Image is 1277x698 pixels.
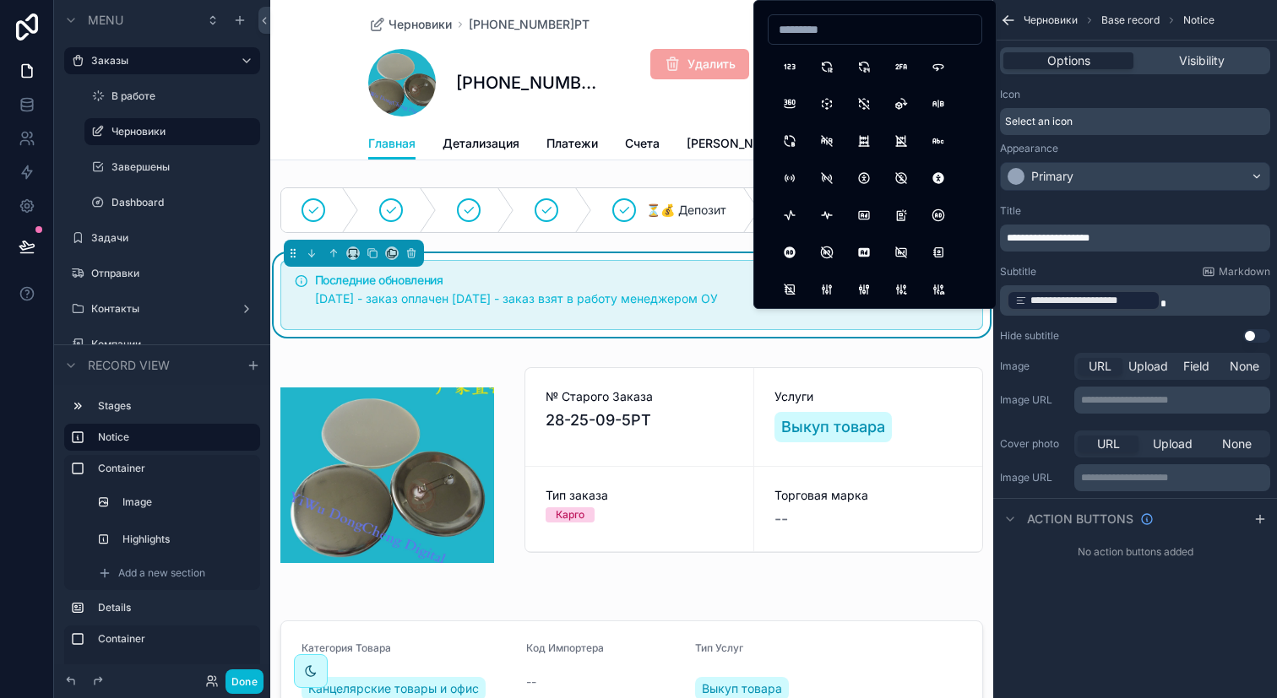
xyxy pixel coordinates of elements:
[111,196,257,209] label: Dashboard
[1031,168,1073,185] div: Primary
[1179,52,1225,69] span: Visibility
[923,126,954,156] button: Abc
[443,135,519,152] span: Детализация
[456,71,597,95] h1: [PHONE_NUMBER]РТ
[1097,436,1120,452] span: URL
[1128,358,1168,375] span: Upload
[315,289,969,309] p: [DATE] - заказ оплачен [DATE] - заказ взят в работу менеджером ОУ
[1047,52,1090,69] span: Options
[118,566,205,580] span: Add a new section
[111,160,257,174] label: Завершены
[625,135,660,152] span: Счета
[315,274,969,286] h5: Последние обновления
[98,601,253,614] label: Details
[812,274,842,305] button: Adjustments
[886,163,916,193] button: AccessibleOff
[98,399,253,413] label: Stages
[886,274,916,305] button: AdjustmentsBolt
[368,128,416,160] a: Главная
[774,89,805,119] button: 360View
[469,16,590,33] span: [PHONE_NUMBER]РТ
[1024,14,1078,27] span: Черновики
[886,200,916,230] button: Ad2
[993,538,1277,565] div: No action buttons added
[774,51,805,82] button: 123
[812,163,842,193] button: AccessPointOff
[812,89,842,119] button: 3dCubeSphere
[687,128,826,162] a: [PERSON_NAME] заказа
[923,274,954,305] button: AdjustmentsCancel
[1000,471,1068,484] label: Image URL
[849,200,879,230] button: Ad
[98,462,253,475] label: Container
[1153,436,1193,452] span: Upload
[1000,225,1270,252] div: scrollable content
[1183,358,1209,375] span: Field
[774,200,805,230] button: Activity
[226,669,264,694] button: Done
[368,16,452,33] a: Черновики
[1074,387,1270,414] div: scrollable content
[389,16,452,33] span: Черновики
[122,495,250,509] label: Image
[1000,285,1270,316] div: scrollable content
[1000,393,1068,407] label: Image URL
[122,533,250,546] label: Highlights
[88,12,123,29] span: Menu
[443,128,519,162] a: Детализация
[1000,329,1059,343] label: Hide subtitle
[849,126,879,156] button: Abacus
[91,338,257,351] label: Компании
[1000,265,1036,279] label: Subtitle
[1000,162,1270,191] button: Primary
[812,237,842,268] button: AdCircleOff
[923,200,954,230] button: AdCircle
[774,126,805,156] button: AB2
[812,200,842,230] button: ActivityHeartbeat
[849,237,879,268] button: AdFilled
[1222,436,1252,452] span: None
[1005,115,1073,128] span: Select an icon
[849,89,879,119] button: 3dCubeSphereOff
[849,274,879,305] button: AdjustmentsAlt
[923,163,954,193] button: AccessibleOffFilled
[886,51,916,82] button: 2fa
[54,385,270,664] div: scrollable content
[812,126,842,156] button: ABOff
[1230,358,1259,375] span: None
[98,430,247,444] label: Notice
[546,128,598,162] a: Платежи
[1202,265,1270,279] a: Markdown
[886,126,916,156] button: AbacusOff
[1000,88,1020,101] label: Icon
[923,51,954,82] button: 360
[91,54,226,68] label: Заказы
[91,302,233,316] label: Контакты
[923,237,954,268] button: AddressBook
[368,135,416,152] span: Главная
[886,237,916,268] button: AdOff
[886,89,916,119] button: 3dRotate
[91,267,257,280] a: Отправки
[1000,437,1068,451] label: Cover photo
[812,51,842,82] button: 12Hours
[1074,464,1270,491] div: scrollable content
[1000,360,1068,373] label: Image
[546,135,598,152] span: Платежи
[111,125,250,138] label: Черновики
[98,632,253,646] label: Container
[111,89,257,103] label: В работе
[1101,14,1160,27] span: Base record
[315,289,969,309] div: 26.09.2025 - заказ оплачен 29.09.2025 - заказ взят в работу менеджером ОУ
[1000,142,1058,155] label: Appearance
[91,231,257,245] label: Задачи
[849,163,879,193] button: Accessible
[849,51,879,82] button: 24Hours
[88,357,170,374] span: Record view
